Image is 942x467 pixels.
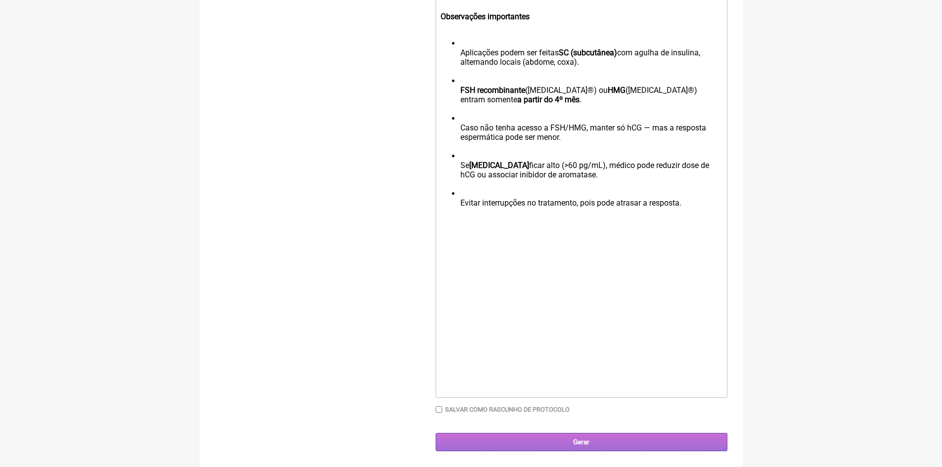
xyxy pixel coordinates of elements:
[460,151,721,189] li: Se ficar alto (>60 pg/mL), médico pode reduzir dose de hCG ou associar inibidor de aromatase.
[436,433,727,451] input: Gerar
[460,39,721,76] li: Aplicações podem ser feitas com agulha de insulina, alternando locais (abdome, coxa).
[608,85,626,95] strong: HMG
[559,48,617,57] strong: SC (subcutânea)
[460,114,721,151] li: Caso não tenha acesso a FSH/HMG, manter só hCG — mas a resposta espermática pode ser menor.
[469,161,529,170] strong: [MEDICAL_DATA]
[460,189,721,217] li: Evitar interrupções no tratamento, pois pode atrasar a resposta.
[445,406,570,413] label: Salvar como rascunho de Protocolo
[517,95,580,104] strong: a partir do 4º mês
[460,76,721,114] li: ([MEDICAL_DATA]®) ou ([MEDICAL_DATA]®) entram somente .
[460,85,525,95] strong: FSH recombinante
[441,12,530,21] strong: Observações importantes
